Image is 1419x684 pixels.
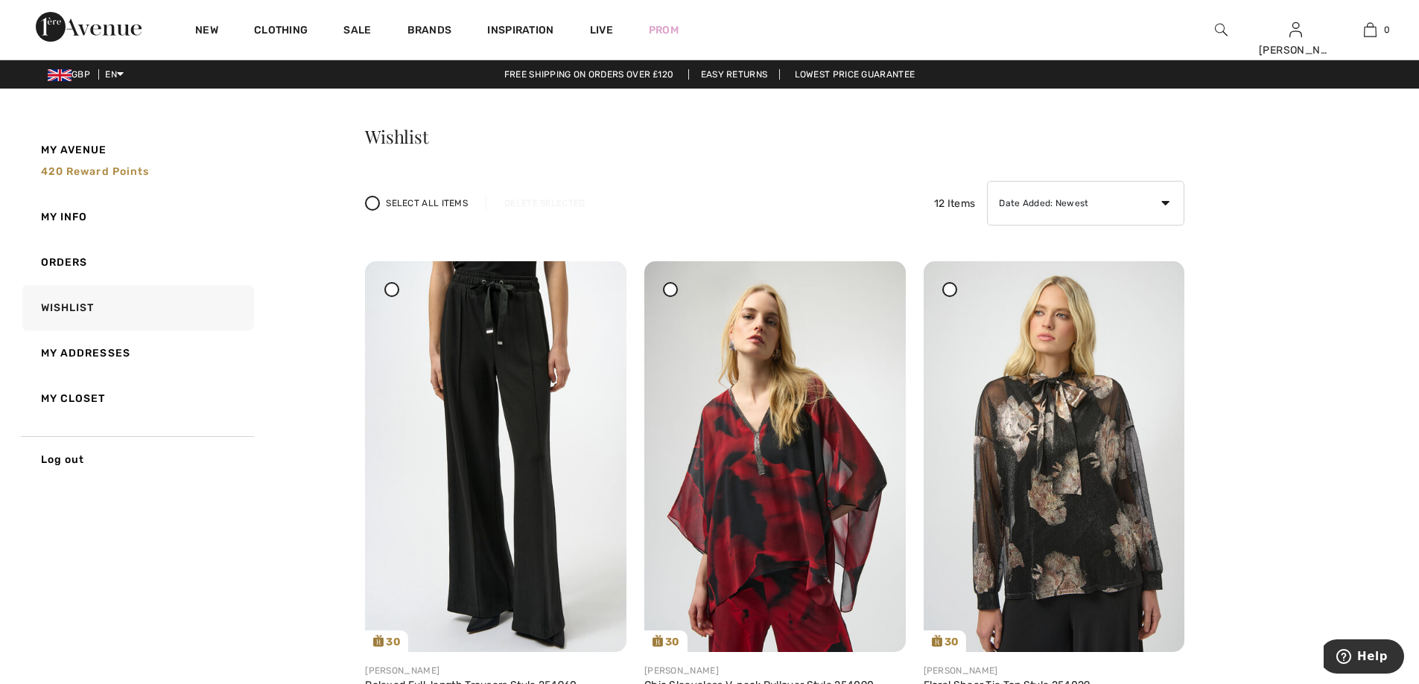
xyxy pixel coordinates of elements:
[365,664,626,677] div: [PERSON_NAME]
[487,24,553,39] span: Inspiration
[1384,23,1390,36] span: 0
[195,24,218,39] a: New
[105,69,124,80] span: EN
[48,69,72,81] img: UK Pound
[924,261,1185,652] img: joseph-ribkoff-tops-black-multi_254029b_3_353b_search.jpg
[407,24,452,39] a: Brands
[343,24,371,39] a: Sale
[19,330,254,376] a: My Addresses
[19,285,254,330] a: Wishlist
[688,69,781,80] a: Easy Returns
[1289,21,1302,39] img: My Info
[1259,42,1332,58] div: [PERSON_NAME]
[365,261,626,652] a: 30
[649,22,679,38] a: Prom
[41,142,107,158] span: My Avenue
[36,12,142,42] img: 1ère Avenue
[19,240,254,285] a: Orders
[486,196,603,210] div: Delete Selected
[1364,21,1377,39] img: My Bag
[1333,21,1406,39] a: 0
[924,664,1185,677] div: [PERSON_NAME]
[1215,21,1228,39] img: search the website
[365,127,1184,145] h3: Wishlist
[1289,22,1302,36] a: Sign In
[19,194,254,240] a: My Info
[365,261,626,652] img: joseph-ribkoff-pants-black_254960a_1_27a6_search.jpg
[924,261,1185,652] a: 30
[19,376,254,421] a: My Closet
[19,436,254,482] a: Log out
[386,196,468,210] span: Select All Items
[644,261,906,652] a: 30
[41,165,150,178] span: 420 Reward points
[48,69,96,80] span: GBP
[644,664,906,677] div: [PERSON_NAME]
[590,22,613,38] a: Live
[644,261,906,652] img: joseph-ribkoff-tops-black-red_254090_1_6368_search.jpg
[254,24,308,39] a: Clothing
[492,69,686,80] a: Free shipping on orders over ₤120
[783,69,927,80] a: Lowest Price Guarantee
[934,196,975,211] span: 12 Items
[1324,639,1404,677] iframe: Opens a widget where you can find more information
